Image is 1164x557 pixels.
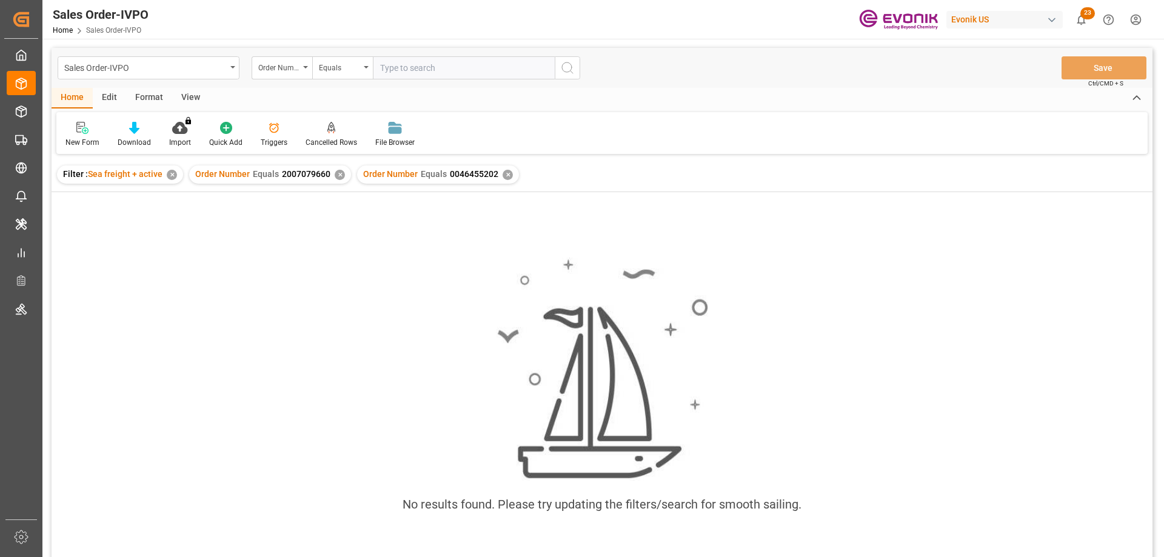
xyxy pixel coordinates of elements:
[195,169,250,179] span: Order Number
[1062,56,1146,79] button: Save
[946,11,1063,28] div: Evonik US
[126,88,172,108] div: Format
[282,169,330,179] span: 2007079660
[167,170,177,180] div: ✕
[261,137,287,148] div: Triggers
[1088,79,1123,88] span: Ctrl/CMD + S
[403,495,801,513] div: No results found. Please try updating the filters/search for smooth sailing.
[93,88,126,108] div: Edit
[306,137,357,148] div: Cancelled Rows
[312,56,373,79] button: open menu
[946,8,1068,31] button: Evonik US
[209,137,242,148] div: Quick Add
[421,169,447,179] span: Equals
[496,258,708,481] img: smooth_sailing.jpeg
[253,169,279,179] span: Equals
[53,26,73,35] a: Home
[118,137,151,148] div: Download
[65,137,99,148] div: New Form
[64,59,226,75] div: Sales Order-IVPO
[503,170,513,180] div: ✕
[53,5,149,24] div: Sales Order-IVPO
[172,88,209,108] div: View
[319,59,360,73] div: Equals
[363,169,418,179] span: Order Number
[63,169,88,179] span: Filter :
[450,169,498,179] span: 0046455202
[52,88,93,108] div: Home
[859,9,938,30] img: Evonik-brand-mark-Deep-Purple-RGB.jpeg_1700498283.jpeg
[1068,6,1095,33] button: show 23 new notifications
[258,59,299,73] div: Order Number
[58,56,239,79] button: open menu
[252,56,312,79] button: open menu
[375,137,415,148] div: File Browser
[373,56,555,79] input: Type to search
[1080,7,1095,19] span: 23
[1095,6,1122,33] button: Help Center
[555,56,580,79] button: search button
[88,169,162,179] span: Sea freight + active
[335,170,345,180] div: ✕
